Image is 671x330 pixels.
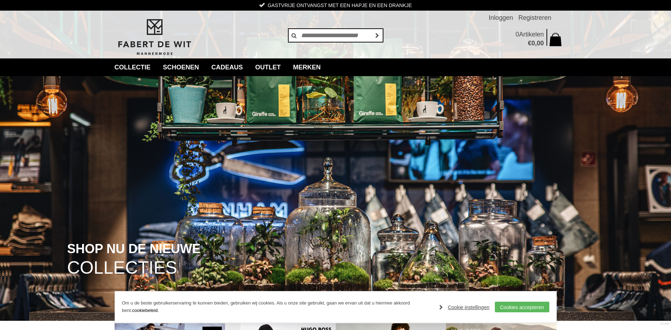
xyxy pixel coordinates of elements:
span: 0 [531,40,535,47]
span: € [528,40,531,47]
a: Merken [288,58,326,76]
a: Cookies accepteren [495,302,549,312]
a: Cadeaus [206,58,248,76]
span: 0 [515,31,519,38]
span: SHOP NU DE NIEUWE [67,242,201,256]
span: Artikelen [519,31,544,38]
span: , [535,40,537,47]
a: Outlet [250,58,286,76]
p: Om u de beste gebruikerservaring te kunnen bieden, gebruiken wij cookies. Als u onze site gebruik... [122,300,433,314]
a: collectie [109,58,156,76]
span: COLLECTIES [67,259,177,277]
a: cookiebeleid [132,308,157,313]
span: 00 [537,40,544,47]
a: Registreren [518,11,551,25]
a: Inloggen [488,11,513,25]
a: Schoenen [158,58,204,76]
img: Fabert de Wit [115,18,194,56]
a: Divide [660,319,669,328]
a: Cookie instellingen [439,302,490,313]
